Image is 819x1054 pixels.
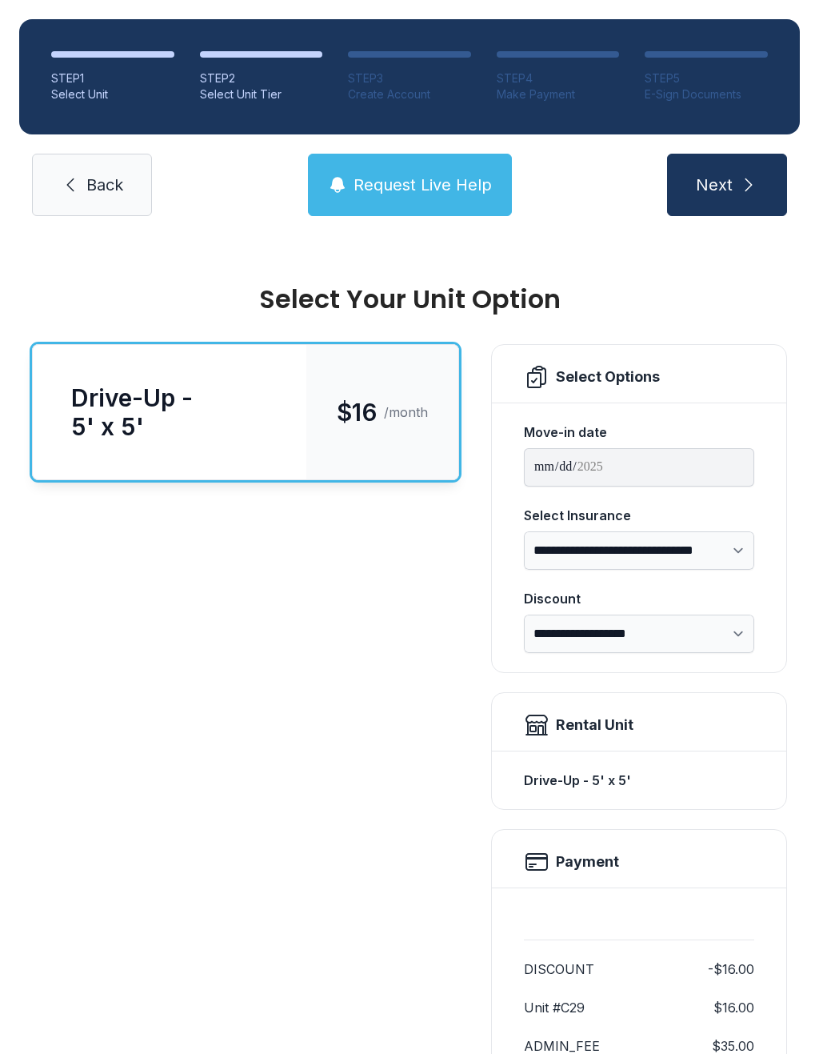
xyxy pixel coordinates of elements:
dt: DISCOUNT [524,960,594,979]
dt: Unit #C29 [524,998,585,1017]
div: STEP 5 [645,70,768,86]
select: Discount [524,615,754,653]
div: Select Options [556,366,660,388]
div: Rental Unit [556,714,633,736]
div: Drive-Up - 5' x 5' [524,764,754,796]
div: Discount [524,589,754,608]
div: STEP 3 [348,70,471,86]
select: Select Insurance [524,531,754,570]
dd: -$16.00 [708,960,754,979]
span: Request Live Help [354,174,492,196]
div: Move-in date [524,423,754,442]
div: Make Payment [497,86,620,102]
div: STEP 4 [497,70,620,86]
span: Back [86,174,123,196]
div: E-Sign Documents [645,86,768,102]
div: Select Unit [51,86,174,102]
span: Next [696,174,733,196]
div: STEP 1 [51,70,174,86]
span: /month [384,403,428,422]
h2: Payment [556,851,619,873]
div: Select Unit Tier [200,86,323,102]
div: Select Insurance [524,506,754,525]
input: Move-in date [524,448,754,487]
div: Drive-Up - 5' x 5' [71,383,268,441]
span: $16 [337,398,378,427]
div: Create Account [348,86,471,102]
div: Select Your Unit Option [32,287,787,312]
dd: $16.00 [713,998,754,1017]
div: STEP 2 [200,70,323,86]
